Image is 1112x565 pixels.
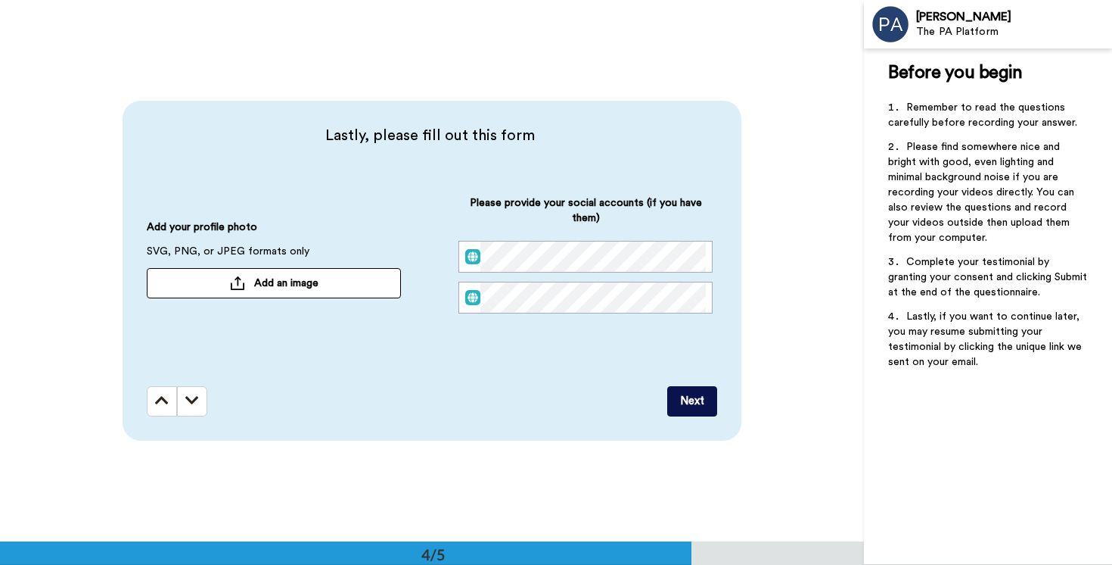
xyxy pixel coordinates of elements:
[888,102,1077,128] span: Remember to read the questions carefully before recording your answer.
[888,142,1077,243] span: Please find somewhere nice and bright with good, even lighting and minimal background noise if yo...
[458,195,713,241] span: Please provide your social accounts (if you have them)
[147,125,713,146] span: Lastly, please fill out this form
[397,544,470,565] div: 4/5
[147,220,257,244] span: Add your profile photo
[916,10,1111,24] div: [PERSON_NAME]
[465,290,480,305] img: web.svg
[254,276,318,291] span: Add an image
[147,268,401,298] button: Add an image
[888,257,1090,298] span: Complete your testimonial by granting your consent and clicking Submit at the end of the question...
[147,244,309,268] span: SVG, PNG, or JPEG formats only
[888,311,1085,367] span: Lastly, if you want to continue later, you may resume submitting your testimonial by clicking the...
[465,249,480,264] img: web.svg
[916,26,1111,39] div: The PA Platform
[667,386,717,417] button: Next
[872,6,909,42] img: Profile Image
[888,64,1022,82] span: Before you begin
